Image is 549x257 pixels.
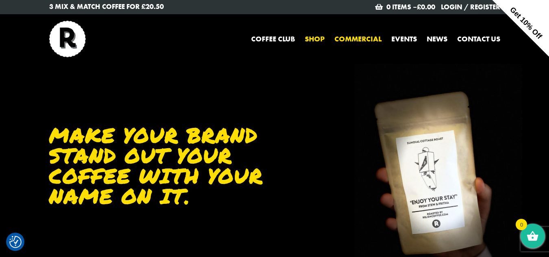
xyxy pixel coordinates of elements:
[9,236,22,248] img: Revisit consent button
[386,2,435,11] a: 0 items –£0.00
[9,236,22,248] button: Consent Preferences
[305,33,325,44] a: Shop
[49,125,269,206] h1: Make your brand stand out Your coffee with your name on it.
[391,33,417,44] a: Events
[457,33,500,44] a: Contact us
[508,5,543,40] span: Get 10% Off
[334,33,382,44] a: Commercial
[49,2,269,12] a: 3 Mix & Match Coffee for £20.50
[417,2,435,11] bdi: 0.00
[49,21,86,57] img: Relish Coffee
[427,33,447,44] a: News
[441,2,500,11] a: Login / Register
[516,219,527,230] span: 0
[417,2,421,11] span: £
[251,33,295,44] a: Coffee Club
